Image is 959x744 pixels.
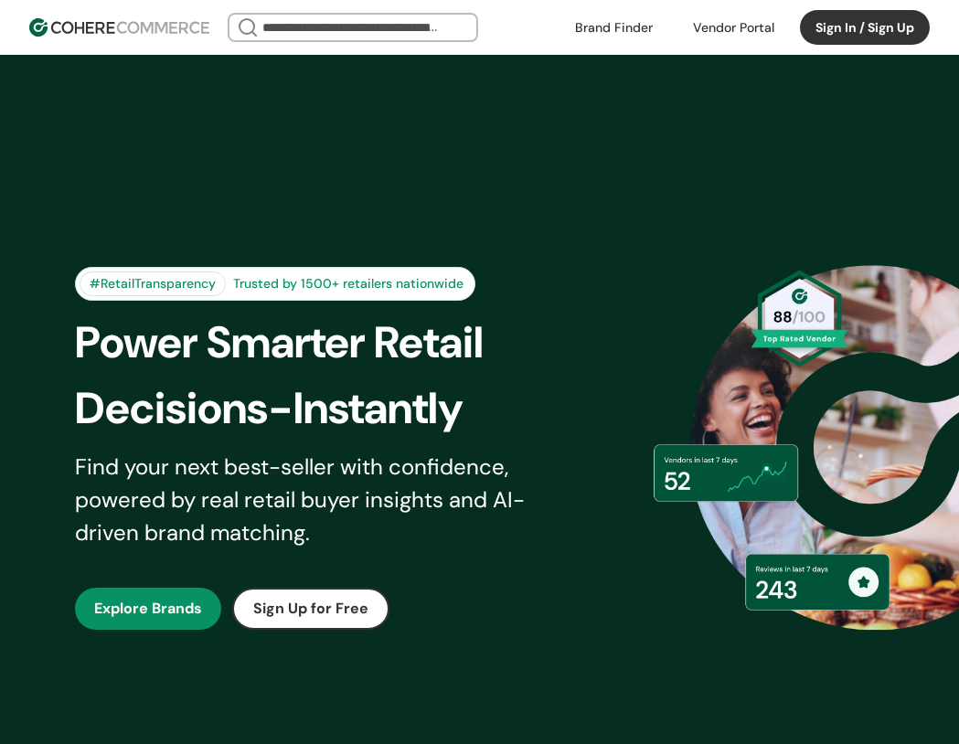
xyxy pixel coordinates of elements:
button: Sign In / Sign Up [800,10,930,45]
div: Find your next best-seller with confidence, powered by real retail buyer insights and AI-driven b... [75,451,575,549]
button: Sign Up for Free [232,588,389,630]
div: Decisions-Instantly [75,376,602,441]
div: #RetailTransparency [80,271,226,296]
div: Power Smarter Retail [75,310,602,376]
button: Explore Brands [75,588,221,630]
img: Cohere Logo [29,18,209,37]
div: Trusted by 1500+ retailers nationwide [226,274,471,293]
